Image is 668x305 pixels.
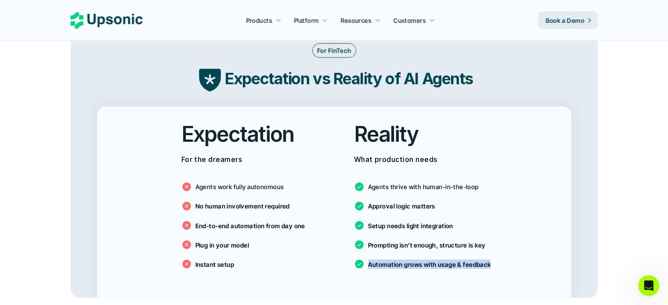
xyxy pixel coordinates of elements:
p: For the dreamers [181,153,314,166]
p: Platform [294,16,318,25]
h2: Expectation [181,119,294,149]
h2: Reality [354,119,419,149]
p: Automation grows with usage & feedback [368,259,491,269]
p: Instant setup [195,259,234,269]
a: Book a Demo [538,11,598,29]
p: Agents work fully autonomous [195,182,284,191]
p: Setup needs light integration [368,221,453,230]
p: Prompting isn’t enough, structure is key [368,240,486,249]
p: Resources [341,16,372,25]
p: Plug in your model [195,240,249,249]
p: For FinTech [317,46,351,55]
p: Agents thrive with human-in-the-loop [368,182,479,191]
p: Customers [394,16,426,25]
p: End-to-end automation from day one [195,221,305,230]
a: Products [241,12,286,28]
p: Products [246,16,272,25]
p: Approval logic matters [368,201,435,211]
p: No human involvement required [195,201,290,211]
p: What production needs [354,153,487,166]
iframe: Intercom live chat [638,275,659,296]
p: Book a Demo [545,16,585,25]
strong: Expectation vs Reality of AI Agents [225,69,473,88]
